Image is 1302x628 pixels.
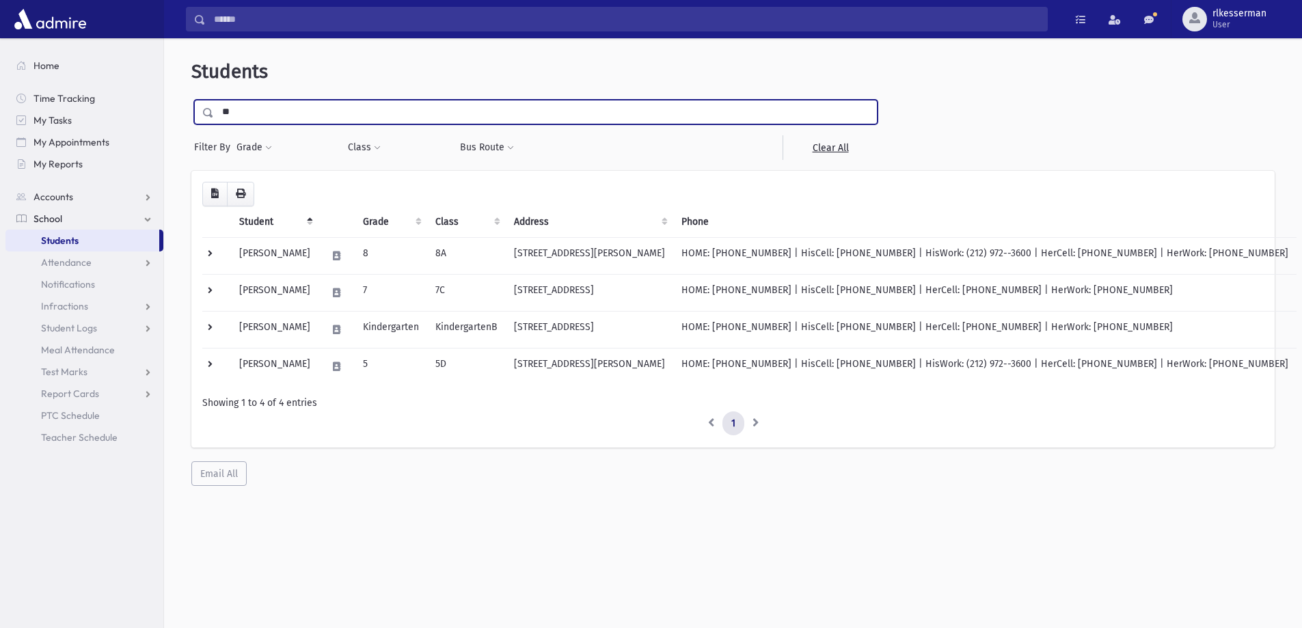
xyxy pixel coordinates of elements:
span: Teacher Schedule [41,431,118,443]
a: My Reports [5,153,163,175]
td: [STREET_ADDRESS][PERSON_NAME] [506,348,673,385]
a: Meal Attendance [5,339,163,361]
span: Home [33,59,59,72]
span: My Reports [33,158,83,170]
td: [STREET_ADDRESS] [506,274,673,311]
th: Address: activate to sort column ascending [506,206,673,238]
button: Class [347,135,381,160]
td: HOME: [PHONE_NUMBER] | HisCell: [PHONE_NUMBER] | HisWork: (212) 972--3600 | HerCell: [PHONE_NUMBE... [673,348,1297,385]
td: HOME: [PHONE_NUMBER] | HisCell: [PHONE_NUMBER] | HerCell: [PHONE_NUMBER] | HerWork: [PHONE_NUMBER] [673,311,1297,348]
div: Showing 1 to 4 of 4 entries [202,396,1264,410]
span: Students [41,234,79,247]
a: Notifications [5,273,163,295]
td: HOME: [PHONE_NUMBER] | HisCell: [PHONE_NUMBER] | HerCell: [PHONE_NUMBER] | HerWork: [PHONE_NUMBER] [673,274,1297,311]
td: [STREET_ADDRESS] [506,311,673,348]
a: My Tasks [5,109,163,131]
span: Student Logs [41,322,97,334]
button: Print [227,182,254,206]
td: [PERSON_NAME] [231,237,318,274]
td: 7C [427,274,506,311]
a: 1 [722,411,744,436]
td: 5 [355,348,427,385]
button: Bus Route [459,135,515,160]
a: Teacher Schedule [5,426,163,448]
a: Student Logs [5,317,163,339]
a: Clear All [783,135,878,160]
td: 8 [355,237,427,274]
span: Test Marks [41,366,87,378]
span: rlkesserman [1212,8,1266,19]
button: Grade [236,135,273,160]
a: Students [5,230,159,251]
td: 5D [427,348,506,385]
span: Time Tracking [33,92,95,105]
td: Kindergarten [355,311,427,348]
td: 7 [355,274,427,311]
span: Students [191,60,268,83]
span: Meal Attendance [41,344,115,356]
a: Report Cards [5,383,163,405]
th: Student: activate to sort column descending [231,206,318,238]
a: Home [5,55,163,77]
a: Time Tracking [5,87,163,109]
th: Grade: activate to sort column ascending [355,206,427,238]
a: PTC Schedule [5,405,163,426]
a: My Appointments [5,131,163,153]
span: PTC Schedule [41,409,100,422]
a: Test Marks [5,361,163,383]
span: User [1212,19,1266,30]
a: Attendance [5,251,163,273]
span: Attendance [41,256,92,269]
img: AdmirePro [11,5,90,33]
span: Notifications [41,278,95,290]
td: HOME: [PHONE_NUMBER] | HisCell: [PHONE_NUMBER] | HisWork: (212) 972--3600 | HerCell: [PHONE_NUMBE... [673,237,1297,274]
td: [PERSON_NAME] [231,274,318,311]
span: Infractions [41,300,88,312]
td: [PERSON_NAME] [231,311,318,348]
button: CSV [202,182,228,206]
span: Report Cards [41,387,99,400]
span: My Appointments [33,136,109,148]
span: School [33,213,62,225]
span: Filter By [194,140,236,154]
button: Email All [191,461,247,486]
span: Accounts [33,191,73,203]
td: [PERSON_NAME] [231,348,318,385]
a: Accounts [5,186,163,208]
a: Infractions [5,295,163,317]
span: My Tasks [33,114,72,126]
td: [STREET_ADDRESS][PERSON_NAME] [506,237,673,274]
th: Phone [673,206,1297,238]
input: Search [206,7,1047,31]
td: 8A [427,237,506,274]
td: KindergartenB [427,311,506,348]
a: School [5,208,163,230]
th: Class: activate to sort column ascending [427,206,506,238]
